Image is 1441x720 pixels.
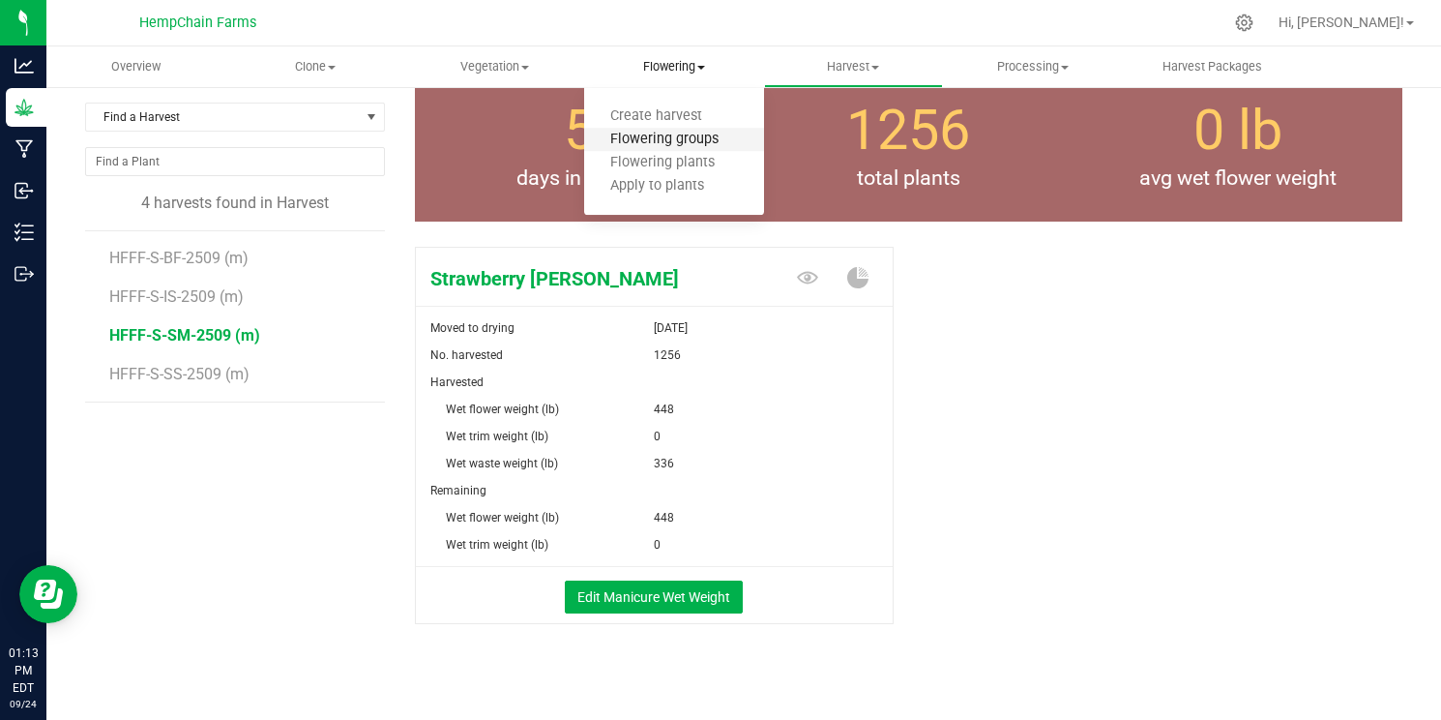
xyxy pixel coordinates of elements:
span: total plants [744,163,1073,194]
span: Find a Harvest [86,104,360,131]
span: 336 [654,450,674,477]
span: 0 lb [1193,98,1282,163]
a: Harvest [764,46,943,87]
span: Harvest [765,58,942,75]
span: Flowering groups [584,132,745,148]
button: Edit Manicure Wet Weight [565,581,743,614]
span: avg wet flower weight [1073,163,1403,194]
iframe: Resource center [19,565,77,623]
p: 01:13 PM EDT [9,645,38,697]
span: No. harvested [430,348,503,362]
span: 1256 [846,98,970,163]
span: Vegetation [406,58,583,75]
span: Harvested [430,375,484,389]
inline-svg: Analytics [15,56,34,75]
span: 448 [654,504,674,531]
a: Flowering Create harvest Flowering groups Flowering plants Apply to plants [584,46,763,87]
input: NO DATA FOUND [86,148,384,175]
span: Wet trim weight (lb) [446,430,548,443]
span: Processing [944,58,1121,75]
span: 0 [654,423,661,450]
span: HFFF-S-BF-2509 (m) [109,249,249,267]
group-info-box: Average wet flower weight [1088,82,1389,222]
span: HFFF-S-IS-2509 (m) [109,287,244,306]
group-info-box: Total number of plants [758,82,1059,222]
span: 448 [654,396,674,423]
span: Create harvest [584,108,728,125]
a: Processing [943,46,1122,87]
inline-svg: Inventory [15,223,34,242]
span: Wet flower weight (lb) [446,403,559,416]
span: Wet flower weight (lb) [446,511,559,525]
a: Clone [225,46,404,87]
a: Harvest Packages [1122,46,1301,87]
span: 0 [654,531,661,558]
a: Overview [46,46,225,87]
span: days in drying [415,163,745,194]
span: HFFF-S-SM-2509 (m) [109,326,260,345]
span: Wet trim weight (lb) [446,538,548,552]
span: 5 [564,98,595,163]
inline-svg: Outbound [15,264,34,284]
div: 4 harvests found in Harvest [85,192,385,215]
span: HFFF-S-SS-2509 (m) [109,365,250,383]
span: Clone [226,58,403,75]
inline-svg: Manufacturing [15,139,34,159]
span: Apply to plants [584,178,730,195]
span: Moved to drying [430,321,515,335]
span: [DATE] [654,315,688,342]
span: Strawberry Meltz [416,264,732,293]
a: Vegetation [405,46,584,87]
span: Remaining [430,484,486,497]
inline-svg: Grow [15,98,34,117]
div: Manage settings [1232,14,1256,32]
p: 09/24 [9,697,38,711]
group-info-box: Days in drying [429,82,730,222]
inline-svg: Inbound [15,181,34,200]
span: 1256 [654,342,681,369]
span: Harvest Packages [1136,58,1288,75]
span: HempChain Farms [139,15,256,31]
span: Flowering [584,58,763,75]
span: Flowering plants [584,155,741,171]
span: Overview [85,58,187,75]
span: Wet waste weight (lb) [446,457,558,470]
span: Hi, [PERSON_NAME]! [1279,15,1404,30]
